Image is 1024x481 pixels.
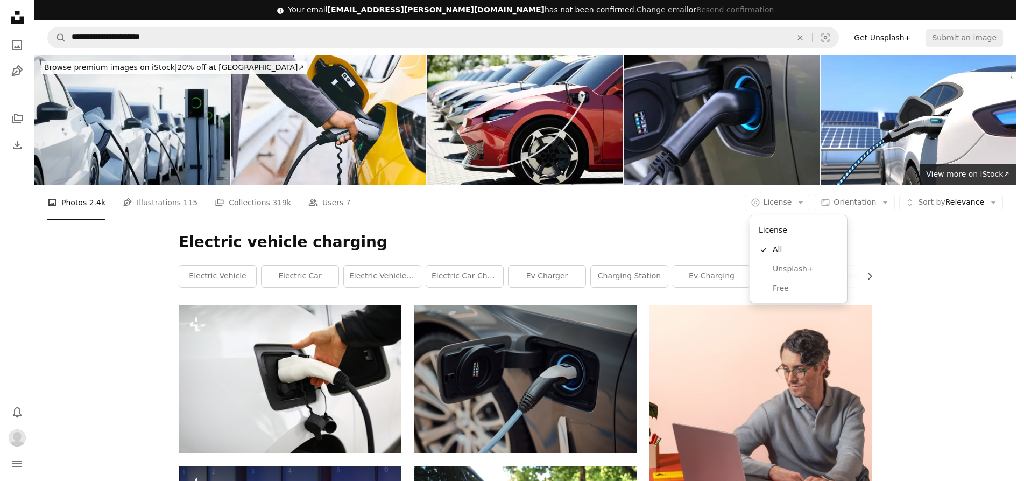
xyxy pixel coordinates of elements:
[773,283,838,294] span: Free
[754,220,843,240] div: License
[773,264,838,275] span: Unsplash+
[815,194,895,211] button: Orientation
[750,215,847,303] div: License
[745,194,811,211] button: License
[773,245,838,255] span: All
[764,198,792,206] span: License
